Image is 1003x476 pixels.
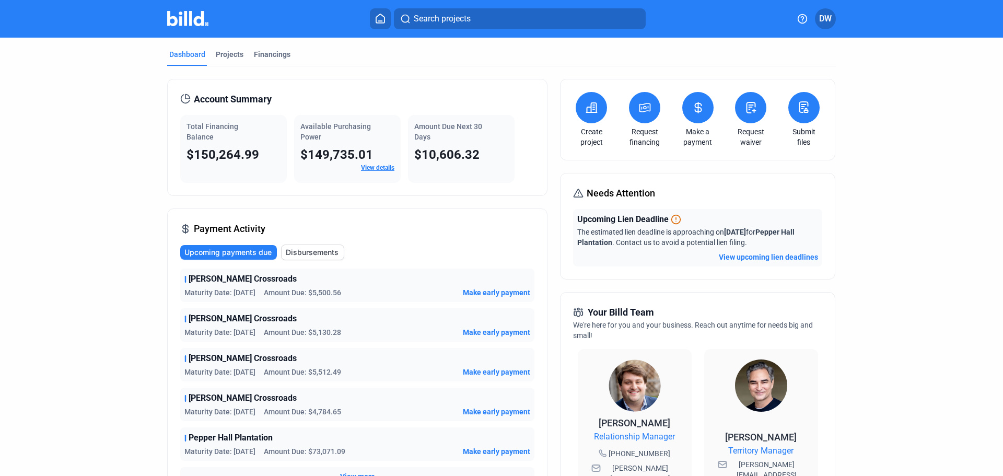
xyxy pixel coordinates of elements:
[463,327,530,338] button: Make early payment
[573,126,610,147] a: Create project
[599,417,670,428] span: [PERSON_NAME]
[786,126,822,147] a: Submit files
[361,164,394,171] a: View details
[189,273,297,285] span: [PERSON_NAME] Crossroads
[719,252,818,262] button: View upcoming lien deadlines
[577,213,669,226] span: Upcoming Lien Deadline
[394,8,646,29] button: Search projects
[732,126,769,147] a: Request waiver
[184,446,255,457] span: Maturity Date: [DATE]
[286,247,339,258] span: Disbursements
[609,448,670,459] span: [PHONE_NUMBER]
[184,287,255,298] span: Maturity Date: [DATE]
[194,92,272,107] span: Account Summary
[189,392,297,404] span: [PERSON_NAME] Crossroads
[180,245,277,260] button: Upcoming payments due
[184,247,272,258] span: Upcoming payments due
[216,49,243,60] div: Projects
[680,126,716,147] a: Make a payment
[167,11,208,26] img: Billd Company Logo
[594,431,675,443] span: Relationship Manager
[815,8,836,29] button: DW
[609,359,661,412] img: Relationship Manager
[588,305,654,320] span: Your Billd Team
[414,147,480,162] span: $10,606.32
[254,49,290,60] div: Financings
[728,445,794,457] span: Territory Manager
[189,352,297,365] span: [PERSON_NAME] Crossroads
[169,49,205,60] div: Dashboard
[577,228,795,247] span: The estimated lien deadline is approaching on for . Contact us to avoid a potential lien filing.
[264,327,341,338] span: Amount Due: $5,130.28
[725,432,797,443] span: [PERSON_NAME]
[463,446,530,457] button: Make early payment
[264,407,341,417] span: Amount Due: $4,784.65
[184,327,255,338] span: Maturity Date: [DATE]
[184,367,255,377] span: Maturity Date: [DATE]
[819,13,832,25] span: DW
[264,287,341,298] span: Amount Due: $5,500.56
[189,312,297,325] span: [PERSON_NAME] Crossroads
[626,126,663,147] a: Request financing
[194,222,265,236] span: Payment Activity
[281,245,344,260] button: Disbursements
[573,321,813,340] span: We're here for you and your business. Reach out anytime for needs big and small!
[463,407,530,417] button: Make early payment
[587,186,655,201] span: Needs Attention
[264,367,341,377] span: Amount Due: $5,512.49
[186,122,238,141] span: Total Financing Balance
[735,359,787,412] img: Territory Manager
[300,147,373,162] span: $149,735.01
[463,287,530,298] button: Make early payment
[724,228,746,236] span: [DATE]
[463,367,530,377] button: Make early payment
[184,407,255,417] span: Maturity Date: [DATE]
[414,13,471,25] span: Search projects
[186,147,259,162] span: $150,264.99
[189,432,273,444] span: Pepper Hall Plantation
[300,122,371,141] span: Available Purchasing Power
[264,446,345,457] span: Amount Due: $73,071.09
[414,122,482,141] span: Amount Due Next 30 Days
